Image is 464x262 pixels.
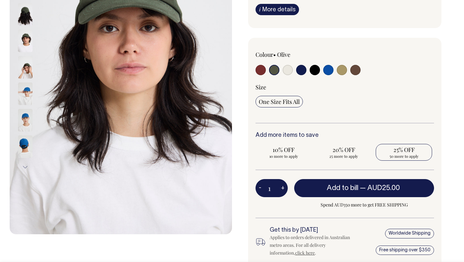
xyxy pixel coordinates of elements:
[18,136,33,158] img: worker-blue
[18,109,33,132] img: worker-blue
[379,146,429,154] span: 25% OFF
[256,144,312,161] input: 10% OFF 10 more to apply
[319,154,369,159] span: 25 more to apply
[18,56,33,79] img: olive
[327,185,358,191] span: Add to bill
[316,144,372,161] input: 20% OFF 25 more to apply
[277,51,290,58] label: Olive
[270,227,353,234] h6: Get this by [DATE]
[18,3,33,26] img: olive
[256,51,327,58] div: Colour
[379,154,429,159] span: 50 more to apply
[278,182,288,195] button: +
[294,201,434,209] span: Spend AUD350 more to get FREE SHIPPING
[259,6,261,13] span: i
[360,185,401,191] span: —
[376,144,432,161] input: 25% OFF 50 more to apply
[259,98,300,106] span: One Size Fits All
[294,179,434,197] button: Add to bill —AUD25.00
[259,146,309,154] span: 10% OFF
[319,146,369,154] span: 20% OFF
[273,51,276,58] span: •
[256,83,434,91] div: Size
[18,83,33,105] img: worker-blue
[295,250,315,256] a: click here
[256,132,434,139] h6: Add more items to save
[256,4,299,15] a: iMore details
[259,154,309,159] span: 10 more to apply
[256,96,303,107] input: One Size Fits All
[256,182,265,195] button: -
[20,160,30,175] button: Next
[367,185,400,191] span: AUD25.00
[18,30,33,52] img: olive
[270,234,353,257] div: Applies to orders delivered in Australian metro areas. For all delivery information, .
